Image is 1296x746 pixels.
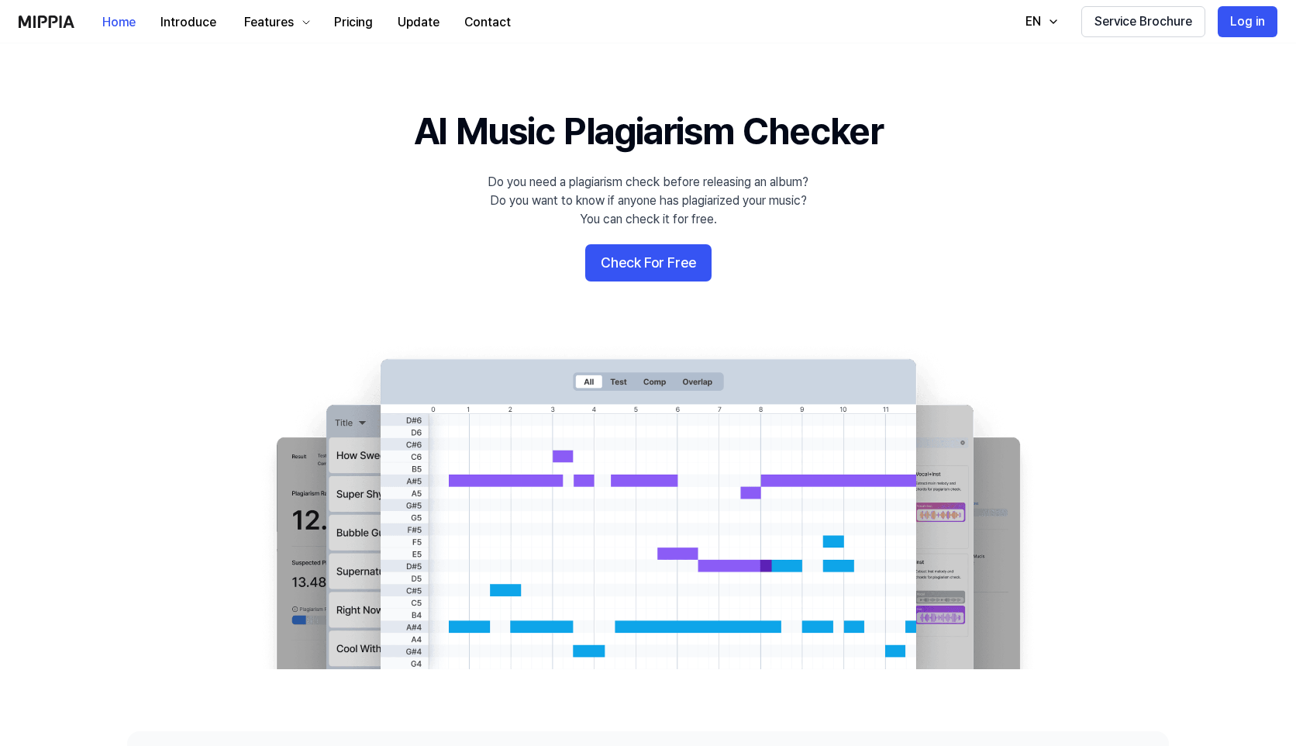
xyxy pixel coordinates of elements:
[19,16,74,28] img: logo
[245,344,1051,669] img: main Image
[385,1,452,43] a: Update
[1081,6,1205,37] button: Service Brochure
[90,7,148,38] button: Home
[90,1,148,43] a: Home
[1010,6,1069,37] button: EN
[241,13,297,32] div: Features
[322,7,385,38] button: Pricing
[585,244,712,281] button: Check For Free
[414,105,883,157] h1: AI Music Plagiarism Checker
[488,173,808,229] div: Do you need a plagiarism check before releasing an album? Do you want to know if anyone has plagi...
[1022,12,1044,31] div: EN
[1218,6,1277,37] button: Log in
[148,7,229,38] button: Introduce
[229,7,322,38] button: Features
[385,7,452,38] button: Update
[452,7,523,38] button: Contact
